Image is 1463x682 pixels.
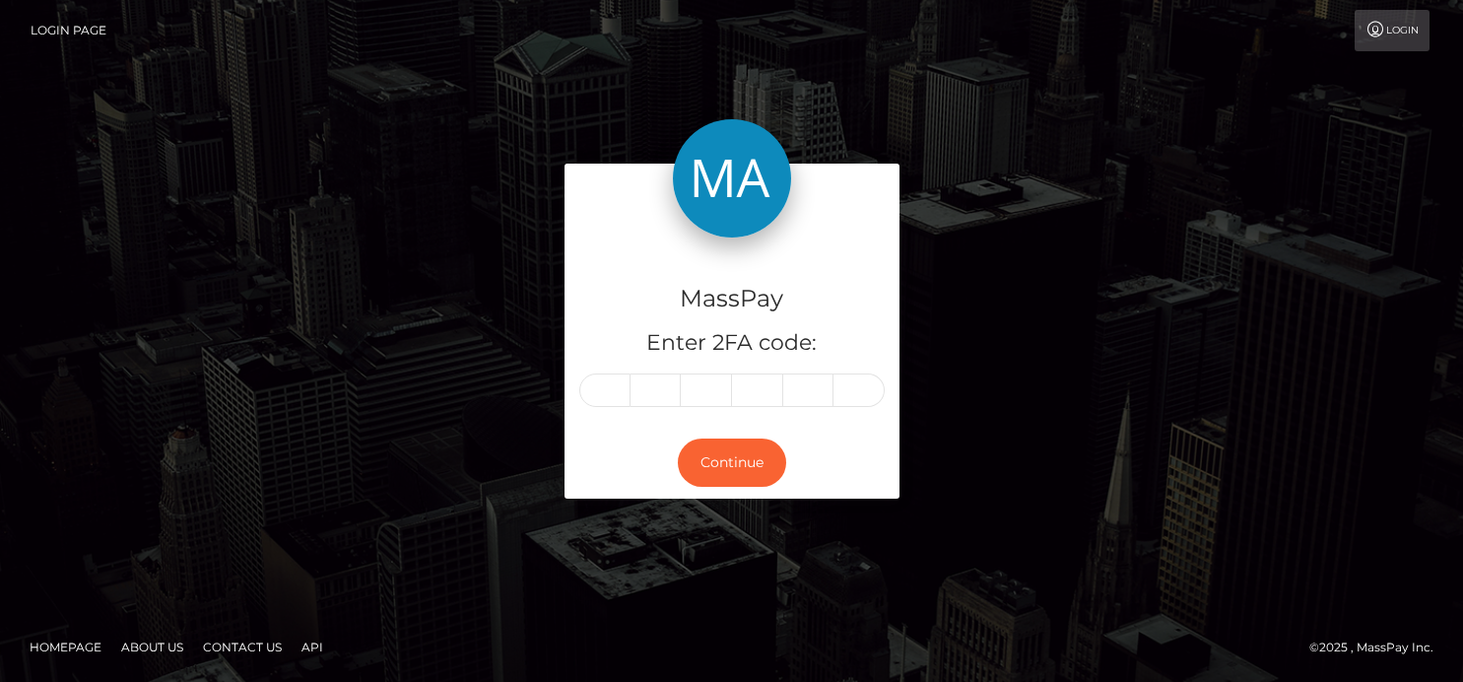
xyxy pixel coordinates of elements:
[579,282,885,316] h4: MassPay
[22,632,109,662] a: Homepage
[195,632,290,662] a: Contact Us
[1309,637,1448,658] div: © 2025 , MassPay Inc.
[31,10,106,51] a: Login Page
[113,632,191,662] a: About Us
[678,439,786,487] button: Continue
[1355,10,1430,51] a: Login
[294,632,331,662] a: API
[579,328,885,359] h5: Enter 2FA code:
[673,119,791,238] img: MassPay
